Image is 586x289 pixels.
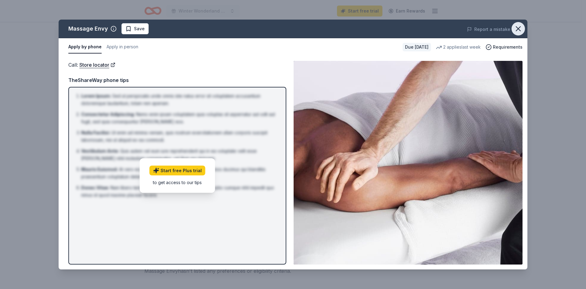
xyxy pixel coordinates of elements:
button: Report a mistake [467,26,510,33]
div: to get access to our tips [150,179,205,186]
span: Save [134,25,145,32]
button: Apply in person [107,41,138,54]
li: Nemo enim ipsam voluptatem quia voluptas sit aspernatur aut odit aut fugit, sed quia consequuntur... [81,111,277,125]
li: Nam libero tempore, cum soluta nobis est eligendi optio cumque nihil impedit quo minus id quod ma... [81,184,277,199]
a: Store locator [79,61,115,69]
span: Vestibulum Ante : [81,148,119,154]
img: Image for Massage Envy [294,61,523,265]
span: Donec Vitae : [81,185,109,190]
div: Massage Envy [68,24,108,34]
li: At vero eos et accusamus et iusto odio dignissimos ducimus qui blanditiis praesentium voluptatum ... [81,166,277,180]
span: Requirements [493,43,523,51]
div: Call : [68,61,286,69]
span: Consectetur Adipiscing : [81,112,135,117]
div: 2 applies last week [436,43,481,51]
span: Lorem Ipsum : [81,93,111,98]
button: Apply by phone [68,41,102,54]
li: Quis autem vel eum iure reprehenderit qui in ea voluptate velit esse [PERSON_NAME] nihil molestia... [81,147,277,162]
button: Save [121,23,149,34]
li: Ut enim ad minima veniam, quis nostrum exercitationem ullam corporis suscipit laboriosam, nisi ut... [81,129,277,144]
button: Requirements [486,43,523,51]
div: Due [DATE] [403,43,431,51]
span: Mauris Euismod : [81,167,118,172]
span: Nulla Facilisi : [81,130,110,135]
li: Sed ut perspiciatis unde omnis iste natus error sit voluptatem accusantium doloremque laudantium,... [81,92,277,107]
div: TheShareWay phone tips [68,76,286,84]
a: Start free Plus trial [150,166,205,176]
